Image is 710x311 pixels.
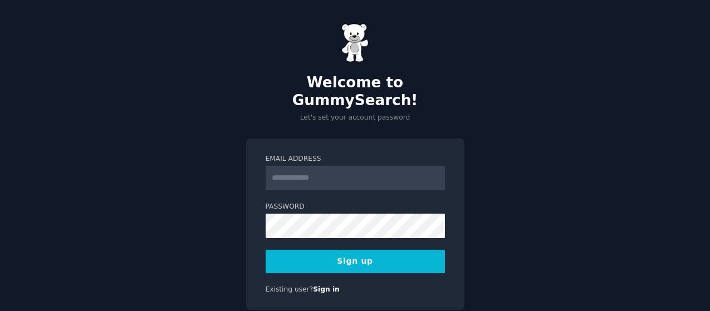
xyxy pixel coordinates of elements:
[246,74,464,109] h2: Welcome to GummySearch!
[313,285,340,293] a: Sign in
[266,202,445,212] label: Password
[266,250,445,273] button: Sign up
[341,23,369,62] img: Gummy Bear
[266,285,314,293] span: Existing user?
[246,113,464,123] p: Let's set your account password
[266,154,445,164] label: Email Address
